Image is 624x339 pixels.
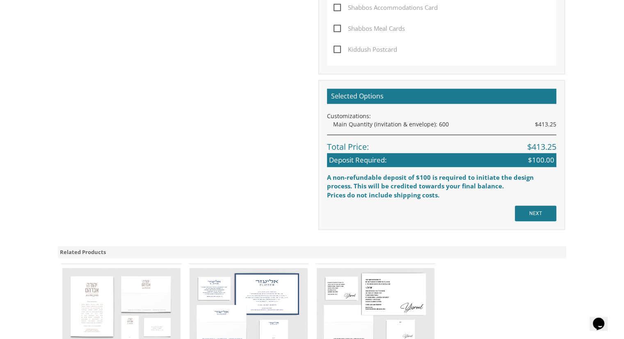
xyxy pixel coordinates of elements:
[333,120,556,128] div: Main Quantity (invitation & envelope): 600
[58,246,567,258] div: Related Products
[334,44,397,55] span: Kiddush Postcard
[327,173,556,191] div: A non-refundable deposit of $100 is required to initiate the design process. This will be credite...
[528,155,554,165] span: $100.00
[535,120,556,128] span: $413.25
[327,191,556,199] div: Prices do not include shipping costs.
[327,89,556,104] h2: Selected Options
[590,306,616,331] iframe: chat widget
[327,112,556,120] div: Customizations:
[327,135,556,153] div: Total Price:
[515,206,556,221] input: NEXT
[527,141,556,153] span: $413.25
[334,2,438,13] span: Shabbos Accommodations Card
[327,153,556,167] div: Deposit Required:
[334,23,405,34] span: Shabbos Meal Cards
